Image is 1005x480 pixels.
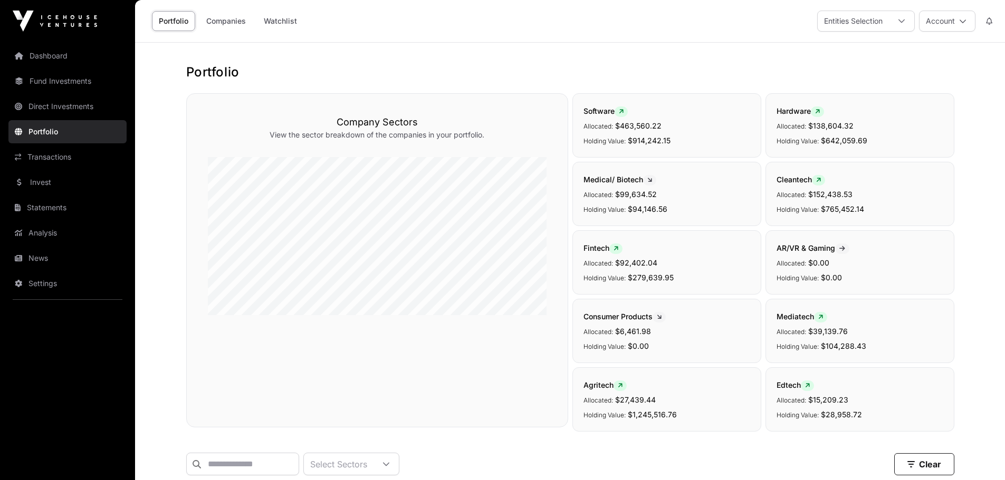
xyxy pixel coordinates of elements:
span: Cleantech [777,175,825,184]
span: Holding Value: [583,137,626,145]
span: $0.00 [821,273,842,282]
div: Select Sectors [304,453,374,475]
span: Consumer Products [583,312,666,321]
a: Dashboard [8,44,127,67]
span: Allocated: [583,259,613,267]
span: $15,209.23 [808,395,848,404]
span: $914,242.15 [628,136,671,145]
span: $92,402.04 [615,258,657,267]
span: $1,245,516.76 [628,410,677,419]
span: Holding Value: [777,137,819,145]
a: Statements [8,196,127,219]
span: Allocated: [583,122,613,130]
span: Allocated: [777,328,806,336]
span: $6,461.98 [615,327,651,336]
h3: Company Sectors [208,115,547,130]
span: $0.00 [808,258,829,267]
span: Agritech [583,380,627,389]
div: Entities Selection [818,11,889,31]
a: Portfolio [152,11,195,31]
span: Allocated: [583,328,613,336]
span: Software [583,106,628,115]
a: Invest [8,171,127,194]
span: Allocated: [583,191,613,199]
span: Hardware [777,106,824,115]
span: $463,560.22 [615,121,662,130]
span: $28,958.72 [821,410,862,419]
span: $39,139.76 [808,327,848,336]
a: Watchlist [257,11,304,31]
span: $642,059.69 [821,136,867,145]
a: Analysis [8,221,127,244]
a: Companies [199,11,253,31]
span: Holding Value: [583,411,626,419]
span: Allocated: [583,396,613,404]
span: Holding Value: [583,205,626,213]
span: Mediatech [777,312,827,321]
a: Transactions [8,145,127,169]
span: $94,146.56 [628,204,667,213]
span: Allocated: [777,191,806,199]
span: Fintech [583,243,623,252]
img: Icehouse Ventures Logo [13,11,97,32]
a: News [8,247,127,270]
span: Holding Value: [777,274,819,282]
span: Holding Value: [583,342,626,350]
button: Clear [894,453,954,475]
span: $765,452.14 [821,204,864,213]
span: $279,639.95 [628,273,674,282]
a: Direct Investments [8,95,127,118]
a: Portfolio [8,120,127,143]
span: Edtech [777,380,814,389]
a: Settings [8,272,127,295]
span: Allocated: [777,122,806,130]
span: $0.00 [628,341,649,350]
a: Fund Investments [8,70,127,93]
span: Holding Value: [583,274,626,282]
span: AR/VR & Gaming [777,243,849,252]
span: Allocated: [777,396,806,404]
span: $99,634.52 [615,190,657,199]
span: Holding Value: [777,342,819,350]
span: $27,439.44 [615,395,656,404]
span: $152,438.53 [808,190,853,199]
span: Holding Value: [777,205,819,213]
span: Medical/ Biotech [583,175,656,184]
span: Allocated: [777,259,806,267]
span: $138,604.32 [808,121,854,130]
span: Holding Value: [777,411,819,419]
p: View the sector breakdown of the companies in your portfolio. [208,130,547,140]
span: $104,288.43 [821,341,866,350]
iframe: Chat Widget [952,429,1005,480]
h1: Portfolio [186,64,954,81]
button: Account [919,11,975,32]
